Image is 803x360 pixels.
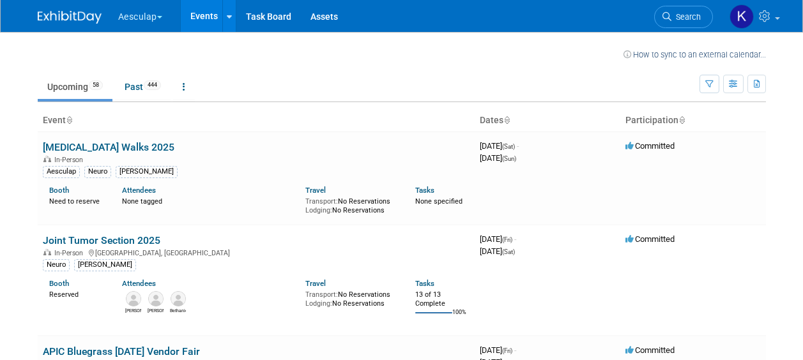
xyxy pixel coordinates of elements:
a: Booth [49,186,69,195]
div: 13 of 13 Complete [415,290,470,308]
img: Brian Knop [148,291,164,306]
a: Tasks [415,279,434,288]
div: Need to reserve [49,195,103,206]
a: Travel [305,279,326,288]
div: No Reservations No Reservations [305,288,396,308]
div: Reserved [49,288,103,299]
span: Committed [625,234,675,244]
span: None specified [415,197,463,206]
span: [DATE] [480,345,516,355]
a: Upcoming58 [38,75,112,99]
a: [MEDICAL_DATA] Walks 2025 [43,141,174,153]
span: Lodging: [305,299,332,308]
span: (Sat) [502,143,515,150]
span: (Fri) [502,236,512,243]
div: Aesculap [43,166,80,177]
span: [DATE] [480,234,516,244]
td: 100% [452,309,466,326]
a: Attendees [122,186,156,195]
div: [PERSON_NAME] [74,259,136,271]
div: Conner Cunningham [125,306,141,314]
th: Participation [620,110,766,131]
div: No Reservations No Reservations [305,195,396,214]
img: In-Person Event [43,156,51,162]
div: [PERSON_NAME] [116,166,178,177]
span: 444 [144,80,161,90]
span: Lodging: [305,206,332,214]
a: Past444 [115,75,171,99]
span: Committed [625,345,675,355]
a: Booth [49,279,69,288]
span: 58 [89,80,103,90]
div: Neuro [43,259,70,271]
img: Conner Cunningham [126,291,141,306]
span: - [514,345,516,355]
a: Joint Tumor Section 2025 [43,234,160,246]
span: (Sun) [502,155,516,162]
a: Travel [305,186,326,195]
img: ExhibitDay [38,11,102,24]
span: [DATE] [480,246,515,256]
span: Committed [625,141,675,151]
img: Bethanie Burke [171,291,186,306]
span: (Fri) [502,347,512,354]
span: Search [671,12,701,22]
img: In-Person Event [43,249,51,255]
div: Neuro [84,166,111,177]
div: None tagged [122,195,296,206]
span: Transport: [305,197,338,206]
div: Brian Knop [148,306,164,314]
a: APIC Bluegrass [DATE] Vendor Fair [43,345,200,357]
span: - [517,141,519,151]
a: Attendees [122,279,156,288]
a: Sort by Start Date [503,115,510,125]
div: Bethanie Burke [170,306,186,314]
div: [GEOGRAPHIC_DATA], [GEOGRAPHIC_DATA] [43,247,470,257]
span: - [514,234,516,244]
img: Kelsey Deemer [730,4,754,29]
span: (Sat) [502,248,515,255]
span: [DATE] [480,141,519,151]
span: In-Person [54,156,87,164]
a: Search [654,6,713,28]
a: Tasks [415,186,434,195]
span: [DATE] [480,153,516,163]
span: Transport: [305,290,338,299]
th: Event [38,110,475,131]
a: How to sync to an external calendar... [623,50,766,59]
a: Sort by Event Name [66,115,72,125]
th: Dates [475,110,620,131]
a: Sort by Participation Type [678,115,685,125]
span: In-Person [54,249,87,257]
